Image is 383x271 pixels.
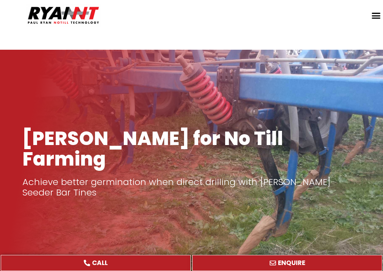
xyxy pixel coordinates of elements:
[22,128,361,169] h1: [PERSON_NAME] for No Till Farming
[22,177,361,198] p: Achieve better germination when direct drilling with [PERSON_NAME] Seeder Bar Tines
[278,260,305,266] span: ENQUIRE
[1,255,191,271] a: CALL
[192,255,382,271] a: ENQUIRE
[26,4,101,27] img: Ryan NT logo
[369,8,383,22] div: Menu Toggle
[92,260,108,266] span: CALL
